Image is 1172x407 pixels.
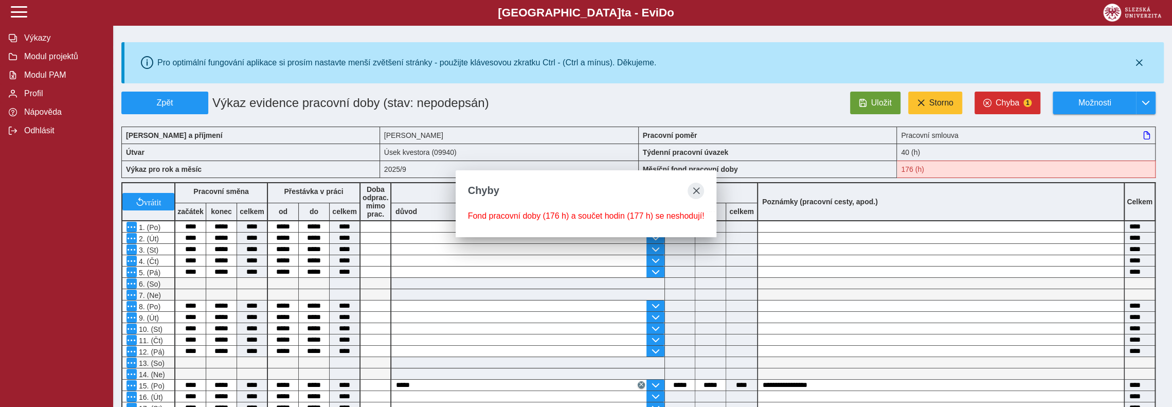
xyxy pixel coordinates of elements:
[21,33,104,43] span: Výkazy
[1103,4,1161,22] img: logo_web_su.png
[137,359,165,367] span: 13. (So)
[137,223,160,232] span: 1. (Po)
[137,269,160,277] span: 5. (Pá)
[268,207,298,216] b: od
[127,256,137,266] button: Menu
[137,370,165,379] span: 14. (Ne)
[127,369,137,379] button: Menu
[897,161,1156,178] div: Fond pracovní doby (176 h) a součet hodin (177 h) se neshodují!
[726,207,757,216] b: celkem
[127,244,137,255] button: Menu
[137,235,159,243] span: 2. (Út)
[157,58,656,67] div: Pro optimální fungování aplikace si prosím nastavte menší zvětšení stránky - použijte klávesovou ...
[127,312,137,323] button: Menu
[206,207,237,216] b: konec
[127,278,137,289] button: Menu
[1061,98,1128,108] span: Možnosti
[996,98,1019,108] span: Chyba
[137,382,165,390] span: 15. (Po)
[127,324,137,334] button: Menu
[850,92,900,114] button: Uložit
[127,233,137,243] button: Menu
[21,70,104,80] span: Modul PAM
[380,144,639,161] div: Úsek kvestora (09940)
[126,131,222,139] b: [PERSON_NAME] a příjmení
[284,187,343,196] b: Přestávka v práci
[127,222,137,232] button: Menu
[126,148,145,156] b: Útvar
[237,207,267,216] b: celkem
[1053,92,1136,114] button: Možnosti
[137,303,160,311] span: 8. (Po)
[137,280,160,288] span: 6. (So)
[193,187,248,196] b: Pracovní směna
[137,393,163,401] span: 16. (Út)
[127,301,137,311] button: Menu
[643,165,738,173] b: Měsíční fond pracovní doby
[380,161,639,178] div: 2025/9
[975,92,1040,114] button: Chyba1
[21,52,104,61] span: Modul projektů
[468,185,499,197] span: Chyby
[137,257,159,266] span: 4. (Čt)
[380,127,639,144] div: [PERSON_NAME]
[126,165,202,173] b: Výkaz pro rok a měsíc
[897,127,1156,144] div: Pracovní smlouva
[643,131,697,139] b: Pracovní poměr
[127,380,137,391] button: Menu
[758,198,882,206] b: Poznámky (pracovní cesty, apod.)
[363,185,389,218] b: Doba odprac. mimo prac.
[908,92,962,114] button: Storno
[127,358,137,368] button: Menu
[126,98,204,108] span: Zpět
[144,198,161,206] span: vrátit
[175,207,206,216] b: začátek
[929,98,953,108] span: Storno
[122,193,174,210] button: vrátit
[137,246,158,254] span: 3. (St)
[688,183,704,199] button: close
[127,392,137,402] button: Menu
[31,6,1141,20] b: [GEOGRAPHIC_DATA] a - Evi
[621,6,624,19] span: t
[395,207,417,216] b: důvod
[667,6,674,19] span: o
[137,337,163,345] span: 11. (Čt)
[137,291,161,299] span: 7. (Ne)
[21,126,104,135] span: Odhlásit
[137,314,159,322] span: 9. (Út)
[871,98,892,108] span: Uložit
[643,148,729,156] b: Týdenní pracovní úvazek
[659,6,667,19] span: D
[1023,99,1032,107] span: 1
[137,325,163,333] span: 10. (St)
[330,207,359,216] b: celkem
[299,207,329,216] b: do
[127,290,137,300] button: Menu
[121,92,208,114] button: Zpět
[468,211,705,221] div: Fond pracovní doby (176 h) a součet hodin (177 h) se neshodují!
[127,267,137,277] button: Menu
[1127,198,1152,206] b: Celkem
[21,108,104,117] span: Nápověda
[21,89,104,98] span: Profil
[137,348,165,356] span: 12. (Pá)
[208,92,556,114] h1: Výkaz evidence pracovní doby (stav: nepodepsán)
[127,346,137,357] button: Menu
[127,335,137,345] button: Menu
[897,144,1156,161] div: 40 (h)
